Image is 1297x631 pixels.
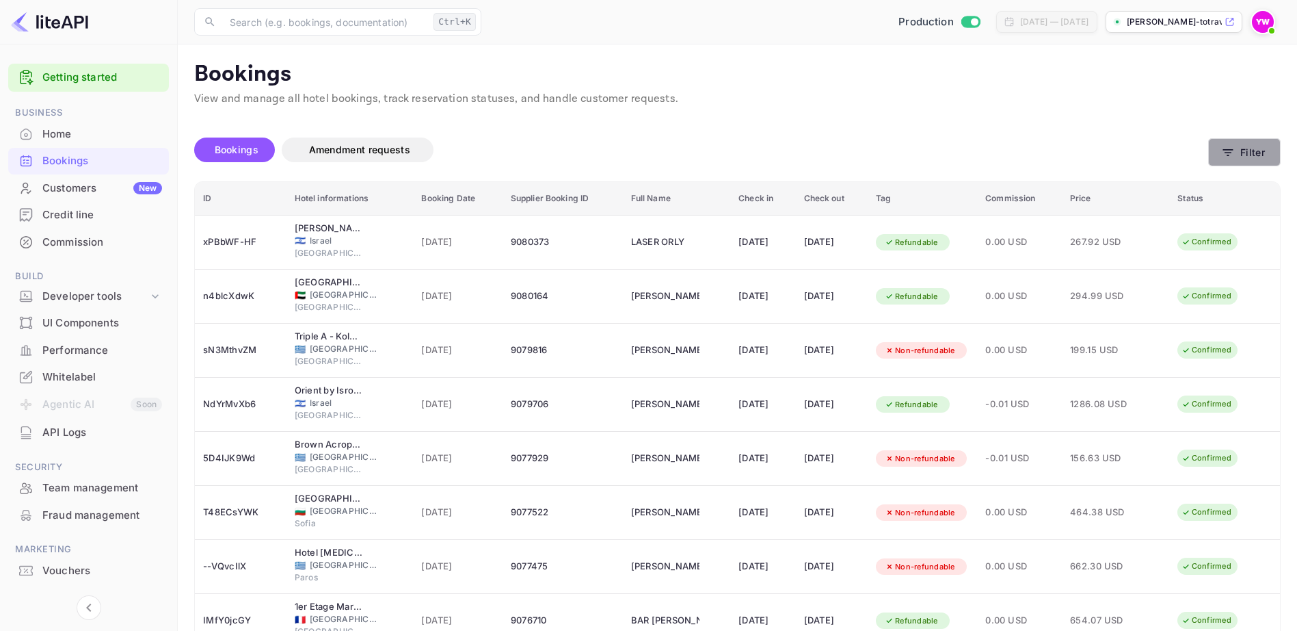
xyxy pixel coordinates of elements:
div: --VQvcIlX [203,556,278,578]
div: Team management [42,480,162,496]
div: NdYrMvXb6 [203,394,278,415]
a: Bookings [8,148,169,173]
div: Performance [8,337,169,364]
div: Vouchers [8,558,169,584]
div: Non-refundable [876,504,964,521]
p: [PERSON_NAME]-totravel... [1127,16,1222,28]
span: 156.63 USD [1070,451,1138,466]
div: Home [8,121,169,148]
div: Getting started [8,64,169,92]
div: Bookings [42,153,162,169]
span: [GEOGRAPHIC_DATA] [310,451,378,463]
button: Collapse navigation [77,595,101,620]
span: 464.38 USD [1070,505,1138,520]
p: Bookings [194,61,1281,88]
th: Price [1062,182,1170,216]
a: Whitelabel [8,364,169,389]
div: [DATE] [738,448,787,469]
span: [GEOGRAPHIC_DATA] [295,355,363,368]
div: 9080164 [511,285,615,307]
div: Confirmed [1173,287,1240,305]
div: Home [42,127,162,142]
div: Whitelabel [8,364,169,391]
th: Check out [796,182,868,216]
div: Orient by Isrotel exclusive [295,384,363,398]
div: [DATE] [804,502,860,524]
span: [DATE] [421,289,494,304]
a: Vouchers [8,558,169,583]
th: Full Name [623,182,731,216]
div: Refundable [876,613,947,630]
div: [DATE] [804,285,860,307]
div: API Logs [42,425,162,441]
th: Supplier Booking ID [503,182,623,216]
a: Commission [8,229,169,255]
span: 1286.08 USD [1070,397,1138,412]
span: Build [8,269,169,284]
span: Sofia [295,517,363,530]
span: [DATE] [421,343,494,358]
div: DORIT DRORI [631,339,699,361]
div: Leonardo Boutique Jerusalem [295,222,363,235]
img: LiteAPI logo [11,11,88,33]
div: NADAV KAUFMAN [631,285,699,307]
span: [GEOGRAPHIC_DATA] [295,409,363,422]
div: Confirmed [1173,612,1240,629]
div: Vouchers [42,563,162,579]
div: Bookings [8,148,169,175]
span: Greece [295,345,306,354]
div: MAOZ EZRA [631,394,699,415]
span: Greece [295,561,306,570]
div: Developer tools [42,289,148,305]
div: [DATE] [738,285,787,307]
div: xPBbWF-HF [203,231,278,253]
div: [DATE] — [DATE] [1020,16,1088,28]
span: [GEOGRAPHIC_DATA] [295,463,363,476]
a: UI Components [8,310,169,335]
span: Business [8,105,169,120]
div: sN3MthvZM [203,339,278,361]
div: Mercure Hotel Apartments Dubai Barsha Heights [295,276,363,289]
span: [GEOGRAPHIC_DATA] [310,505,378,517]
span: Bookings [215,144,258,155]
div: Non-refundable [876,558,964,576]
span: Israel [295,236,306,245]
p: View and manage all hotel bookings, track reservation statuses, and handle customer requests. [194,91,1281,107]
th: Booking Date [413,182,502,216]
span: Security [8,460,169,475]
div: 9079816 [511,339,615,361]
div: [DATE] [804,394,860,415]
img: Yahav Winkler [1252,11,1274,33]
span: Production [898,14,954,30]
div: Triple A - Kolokotroni 62 [295,330,363,344]
div: 5D4IJK9Wd [203,448,278,469]
div: [DATE] [738,339,787,361]
span: [DATE] [421,235,494,250]
a: Performance [8,337,169,363]
span: 199.15 USD [1070,343,1138,358]
div: Whitelabel [42,370,162,385]
span: [DATE] [421,505,494,520]
button: Filter [1208,138,1281,166]
a: Getting started [42,70,162,86]
div: 9077522 [511,502,615,524]
a: Team management [8,475,169,500]
div: Confirmed [1173,450,1240,467]
span: [GEOGRAPHIC_DATA] [310,343,378,355]
span: 0.00 USD [985,505,1054,520]
span: 0.00 USD [985,559,1054,574]
div: JOSHUA ROSENBERG [631,448,699,469]
div: Refundable [876,396,947,413]
span: Israel [310,235,378,247]
input: Search (e.g. bookings, documentation) [222,8,428,36]
div: [DATE] [804,231,860,253]
div: UI Components [42,315,162,331]
span: [GEOGRAPHIC_DATA] [295,301,363,313]
div: Switch to Sandbox mode [893,14,985,30]
span: Israel [295,399,306,408]
div: Hotel Hippocampus [295,546,363,560]
div: [DATE] [738,231,787,253]
span: Greece [295,453,306,462]
div: Confirmed [1173,558,1240,575]
span: 662.30 USD [1070,559,1138,574]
